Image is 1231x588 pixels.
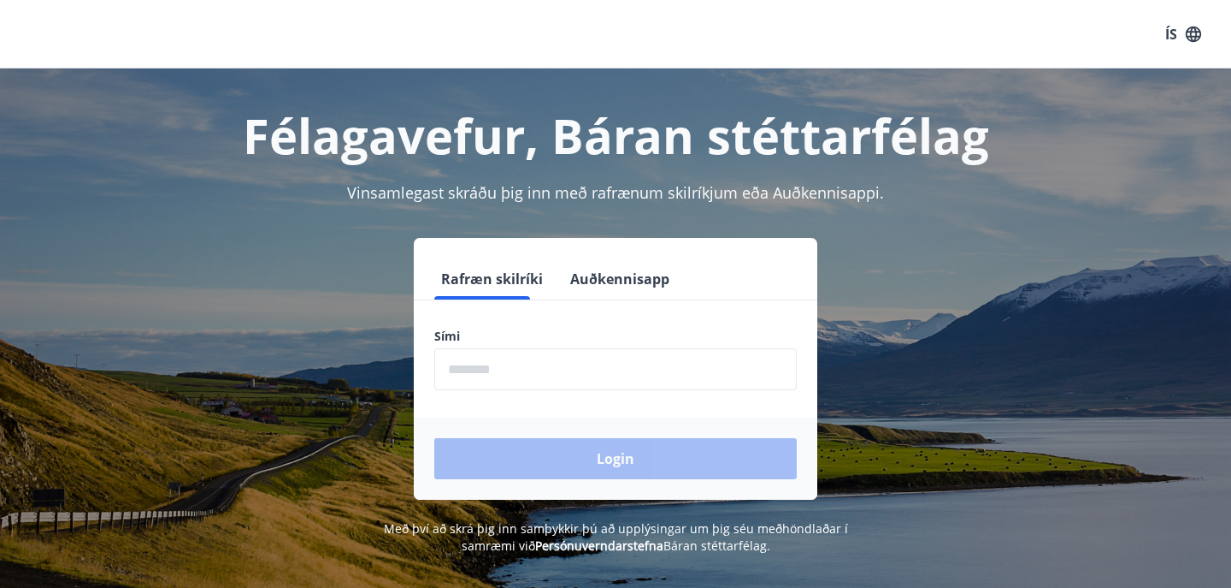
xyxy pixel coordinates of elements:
button: ÍS [1156,19,1210,50]
span: Með því að skrá þig inn samþykkir þú að upplýsingar um þig séu meðhöndlaðar í samræmi við Báran s... [384,520,848,554]
button: Auðkennisapp [563,258,676,300]
span: Vinsamlegast skráðu þig inn með rafrænum skilríkjum eða Auðkennisappi. [347,182,884,203]
a: Persónuverndarstefna [535,538,663,554]
h1: Félagavefur, Báran stéttarfélag [21,103,1210,168]
button: Rafræn skilríki [434,258,550,300]
label: Sími [434,328,797,345]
